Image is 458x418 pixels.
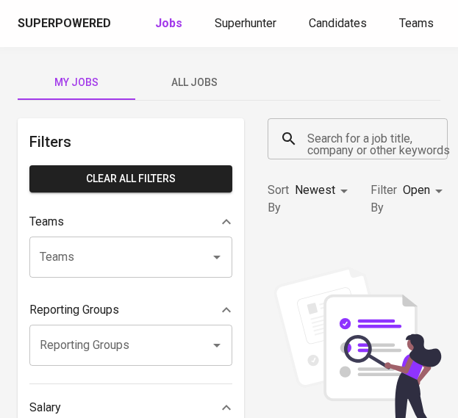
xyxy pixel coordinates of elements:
[29,399,61,417] p: Salary
[29,213,64,231] p: Teams
[403,177,448,204] div: Open
[41,170,221,188] span: Clear All filters
[155,16,182,30] b: Jobs
[29,207,232,237] div: Teams
[371,181,397,217] p: Filter By
[403,183,430,197] span: Open
[29,130,232,154] h6: Filters
[295,177,353,204] div: Newest
[399,15,437,33] a: Teams
[29,165,232,192] button: Clear All filters
[309,15,370,33] a: Candidates
[399,16,434,30] span: Teams
[207,335,227,356] button: Open
[268,181,289,217] p: Sort By
[295,181,335,199] p: Newest
[18,15,114,32] a: Superpowered
[207,247,227,267] button: Open
[18,15,111,32] div: Superpowered
[215,15,279,33] a: Superhunter
[29,295,232,325] div: Reporting Groups
[309,16,367,30] span: Candidates
[215,16,276,30] span: Superhunter
[26,73,126,92] span: My Jobs
[155,15,185,33] a: Jobs
[29,301,119,319] p: Reporting Groups
[144,73,244,92] span: All Jobs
